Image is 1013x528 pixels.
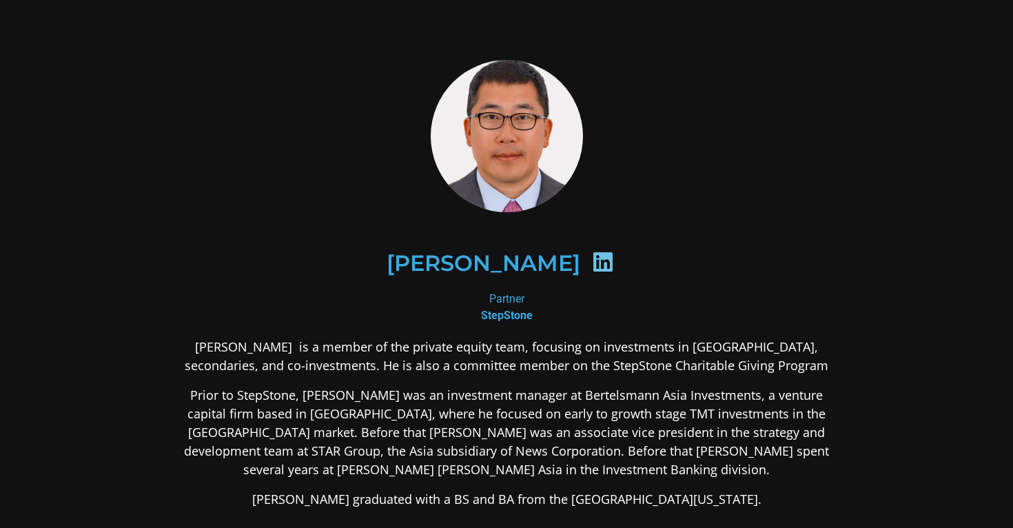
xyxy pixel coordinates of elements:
[172,386,841,479] p: Prior to StepStone, [PERSON_NAME] was an investment manager at Bertelsmann Asia Investments, a ve...
[172,490,841,509] p: [PERSON_NAME] graduated with a BS and BA from the [GEOGRAPHIC_DATA][US_STATE].
[172,338,841,375] p: [PERSON_NAME] is a member of the private equity team, focusing on investments in [GEOGRAPHIC_DATA...
[172,291,841,324] div: Partner
[387,252,580,274] h2: [PERSON_NAME]
[481,309,533,322] b: StepStone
